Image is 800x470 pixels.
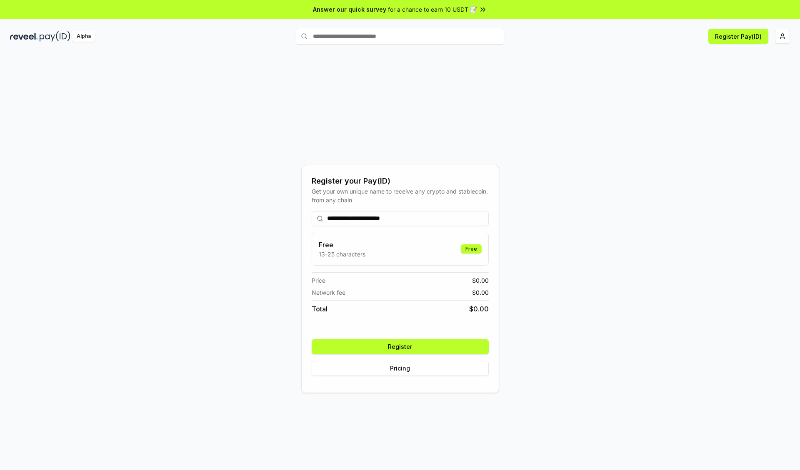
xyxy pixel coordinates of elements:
[472,276,489,285] span: $ 0.00
[312,276,325,285] span: Price
[312,288,345,297] span: Network fee
[472,288,489,297] span: $ 0.00
[312,361,489,376] button: Pricing
[708,29,768,44] button: Register Pay(ID)
[312,187,489,204] div: Get your own unique name to receive any crypto and stablecoin, from any chain
[40,31,70,42] img: pay_id
[319,250,365,259] p: 13-25 characters
[312,304,327,314] span: Total
[312,339,489,354] button: Register
[313,5,386,14] span: Answer our quick survey
[72,31,95,42] div: Alpha
[312,175,489,187] div: Register your Pay(ID)
[10,31,38,42] img: reveel_dark
[469,304,489,314] span: $ 0.00
[461,244,482,254] div: Free
[319,240,365,250] h3: Free
[388,5,477,14] span: for a chance to earn 10 USDT 📝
